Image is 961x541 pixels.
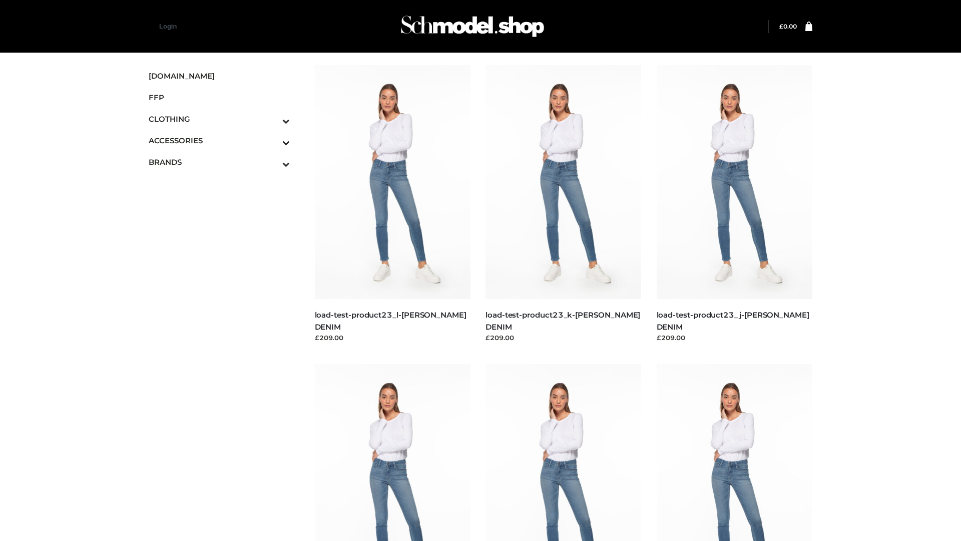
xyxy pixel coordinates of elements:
a: CLOTHINGToggle Submenu [149,108,290,130]
span: BRANDS [149,156,290,168]
span: CLOTHING [149,113,290,125]
a: FFP [149,87,290,108]
button: Toggle Submenu [255,108,290,130]
a: Login [159,23,177,30]
img: Schmodel Admin 964 [397,7,548,46]
bdi: 0.00 [779,23,797,30]
span: FFP [149,92,290,103]
span: £ [779,23,783,30]
a: load-test-product23_j-[PERSON_NAME] DENIM [657,310,809,331]
button: Toggle Submenu [255,151,290,173]
a: load-test-product23_k-[PERSON_NAME] DENIM [486,310,640,331]
div: £209.00 [657,333,813,343]
button: Toggle Submenu [255,130,290,151]
div: £209.00 [315,333,471,343]
a: BRANDSToggle Submenu [149,151,290,173]
a: £0.00 [779,23,797,30]
span: ACCESSORIES [149,135,290,146]
div: £209.00 [486,333,642,343]
a: load-test-product23_l-[PERSON_NAME] DENIM [315,310,466,331]
span: [DOMAIN_NAME] [149,70,290,82]
a: [DOMAIN_NAME] [149,65,290,87]
a: ACCESSORIESToggle Submenu [149,130,290,151]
